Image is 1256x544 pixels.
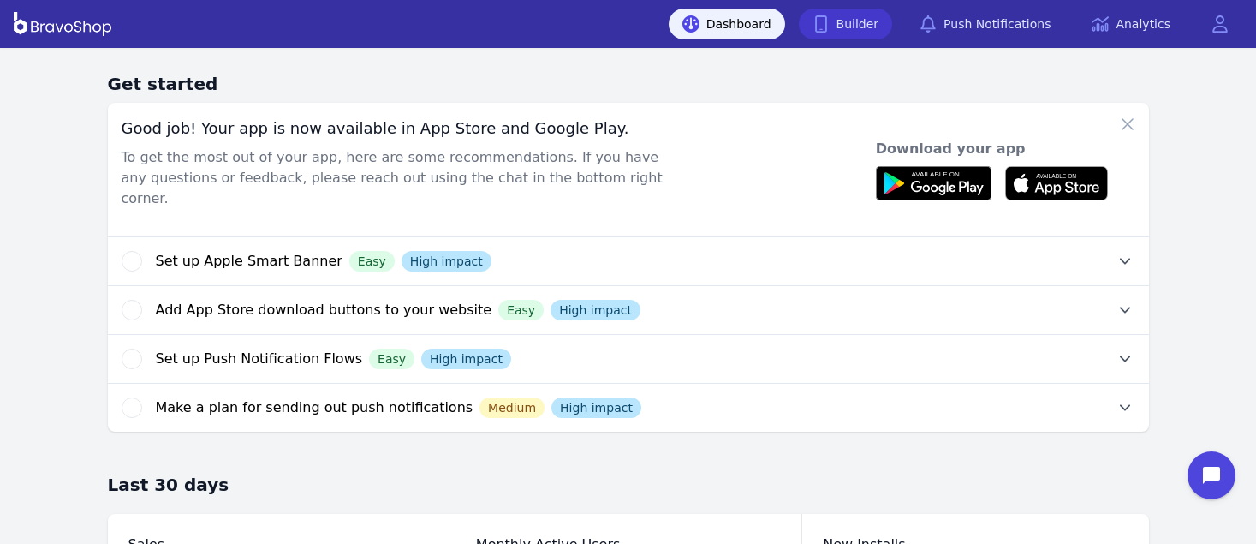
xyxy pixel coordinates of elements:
img: Available on Google Play [876,166,991,200]
div: High impact [551,398,641,418]
div: High impact [402,251,491,272]
div: To get the most out of your app, here are some recommendations. If you have any questions or feed... [122,147,688,209]
div: Easy [369,349,414,369]
span: Make a plan for sending out push notifications [156,398,473,418]
a: Analytics [1078,9,1184,39]
img: Available on App Store [1005,166,1108,200]
button: Add App Store download buttons to your websiteEasyHigh impact [156,286,1149,334]
a: Builder [799,9,893,39]
div: High impact [421,349,511,369]
div: Medium [479,398,545,418]
div: Download your app [876,139,1135,159]
div: Easy [498,300,544,320]
h3: Get started [108,72,1149,96]
span: Set up Apple Smart Banner [156,251,342,272]
button: Make a plan for sending out push notificationsMediumHigh impact [156,384,1149,432]
a: Push Notifications [906,9,1064,39]
a: Dashboard [669,9,785,39]
span: Add App Store download buttons to your website [156,300,492,320]
button: Set up Apple Smart BannerEasyHigh impact [156,237,1149,285]
div: Good job! Your app is now available in App Store and Google Play. [122,117,688,140]
div: Easy [349,251,395,272]
img: BravoShop [14,12,111,36]
button: Set up Push Notification FlowsEasyHigh impact [156,335,1149,383]
div: High impact [551,300,640,320]
h3: Last 30 days [108,473,1149,497]
span: Set up Push Notification Flows [156,349,363,369]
